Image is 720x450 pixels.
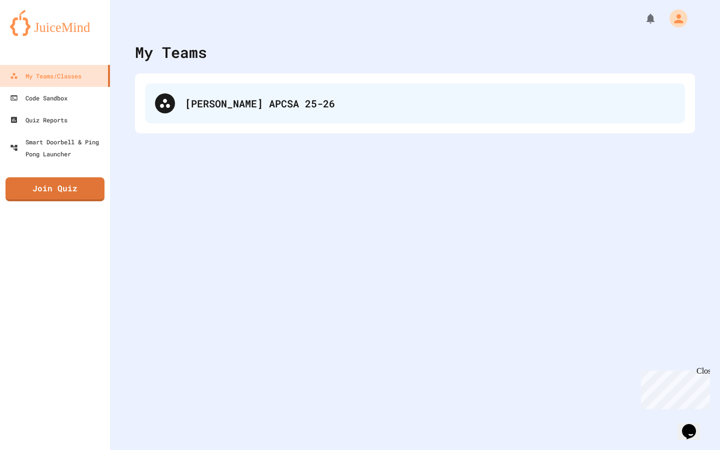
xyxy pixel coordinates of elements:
[10,136,106,160] div: Smart Doorbell & Ping Pong Launcher
[10,92,67,104] div: Code Sandbox
[4,4,69,63] div: Chat with us now!Close
[659,7,690,30] div: My Account
[678,410,710,440] iframe: chat widget
[10,10,100,36] img: logo-orange.svg
[145,83,685,123] div: [PERSON_NAME] APCSA 25-26
[626,10,659,27] div: My Notifications
[5,177,104,201] a: Join Quiz
[135,41,207,63] div: My Teams
[10,114,67,126] div: Quiz Reports
[10,70,81,82] div: My Teams/Classes
[185,96,675,111] div: [PERSON_NAME] APCSA 25-26
[637,367,710,409] iframe: chat widget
